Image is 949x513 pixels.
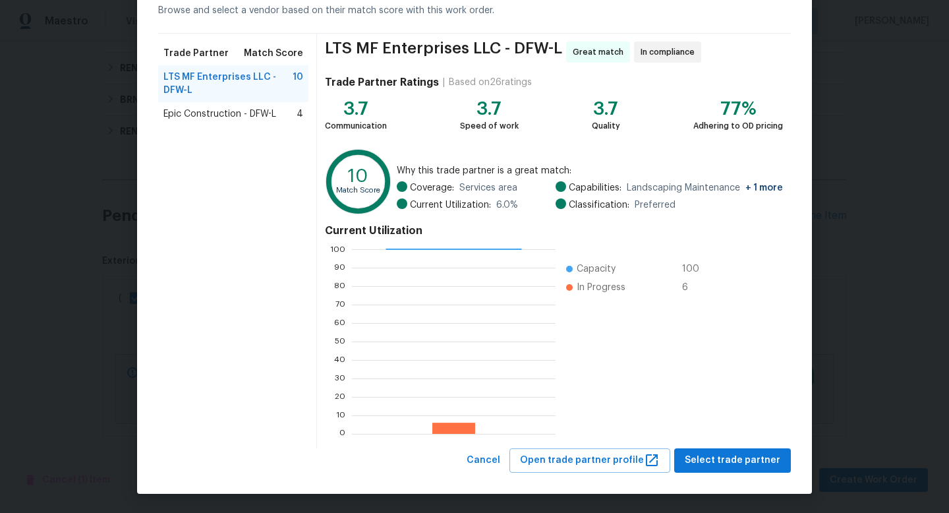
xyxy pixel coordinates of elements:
span: In compliance [641,45,700,59]
text: 30 [335,375,345,382]
span: Open trade partner profile [520,452,660,469]
span: 6.0 % [496,198,518,212]
span: 6 [682,281,703,294]
span: Capabilities: [569,181,621,195]
h4: Trade Partner Ratings [325,76,439,89]
span: Services area [459,181,517,195]
text: 60 [334,319,345,327]
span: Preferred [635,198,676,212]
div: 77% [693,102,783,115]
span: + 1 more [745,183,783,193]
text: Match Score [336,187,380,194]
span: Why this trade partner is a great match: [397,164,783,177]
text: 10 [336,411,345,419]
span: Match Score [244,47,303,60]
span: Classification: [569,198,629,212]
div: Adhering to OD pricing [693,119,783,133]
div: Speed of work [460,119,519,133]
span: Capacity [577,262,616,276]
text: 20 [335,393,345,401]
span: In Progress [577,281,625,294]
span: 4 [297,107,303,121]
span: Landscaping Maintenance [627,181,783,195]
text: 100 [330,245,345,253]
span: Cancel [467,452,500,469]
span: Current Utilization: [410,198,491,212]
span: 100 [682,262,703,276]
div: 3.7 [592,102,620,115]
text: 40 [334,356,345,364]
span: 10 [293,71,303,97]
span: Coverage: [410,181,454,195]
text: 50 [335,338,345,346]
span: Great match [573,45,629,59]
button: Cancel [461,448,505,473]
span: Epic Construction - DFW-L [163,107,276,121]
div: 3.7 [325,102,387,115]
button: Open trade partner profile [509,448,670,473]
text: 90 [334,264,345,272]
span: LTS MF Enterprises LLC - DFW-L [325,42,562,63]
text: 0 [339,430,345,438]
div: Based on 26 ratings [449,76,532,89]
h4: Current Utilization [325,224,783,237]
button: Select trade partner [674,448,791,473]
div: Communication [325,119,387,133]
text: 10 [348,167,368,185]
div: 3.7 [460,102,519,115]
div: Quality [592,119,620,133]
span: Select trade partner [685,452,780,469]
span: Trade Partner [163,47,229,60]
text: 80 [334,282,345,290]
text: 70 [335,301,345,309]
div: | [439,76,449,89]
span: LTS MF Enterprises LLC - DFW-L [163,71,293,97]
